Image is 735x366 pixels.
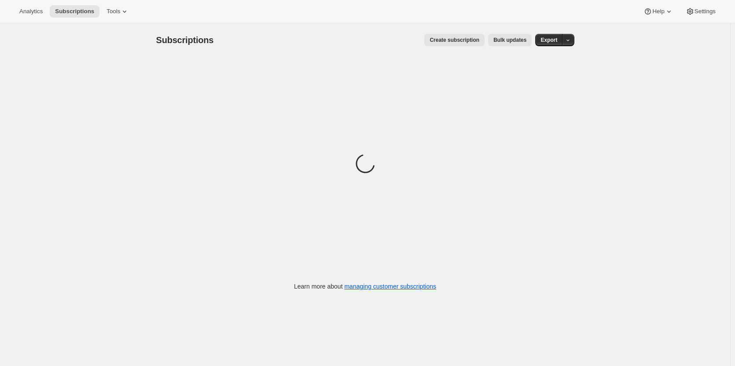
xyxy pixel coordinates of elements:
[493,37,526,44] span: Bulk updates
[652,8,664,15] span: Help
[695,8,716,15] span: Settings
[156,35,214,45] span: Subscriptions
[680,5,721,18] button: Settings
[107,8,120,15] span: Tools
[50,5,99,18] button: Subscriptions
[540,37,557,44] span: Export
[14,5,48,18] button: Analytics
[488,34,532,46] button: Bulk updates
[638,5,678,18] button: Help
[101,5,134,18] button: Tools
[430,37,479,44] span: Create subscription
[344,283,436,290] a: managing customer subscriptions
[424,34,485,46] button: Create subscription
[535,34,562,46] button: Export
[55,8,94,15] span: Subscriptions
[19,8,43,15] span: Analytics
[294,282,436,291] p: Learn more about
